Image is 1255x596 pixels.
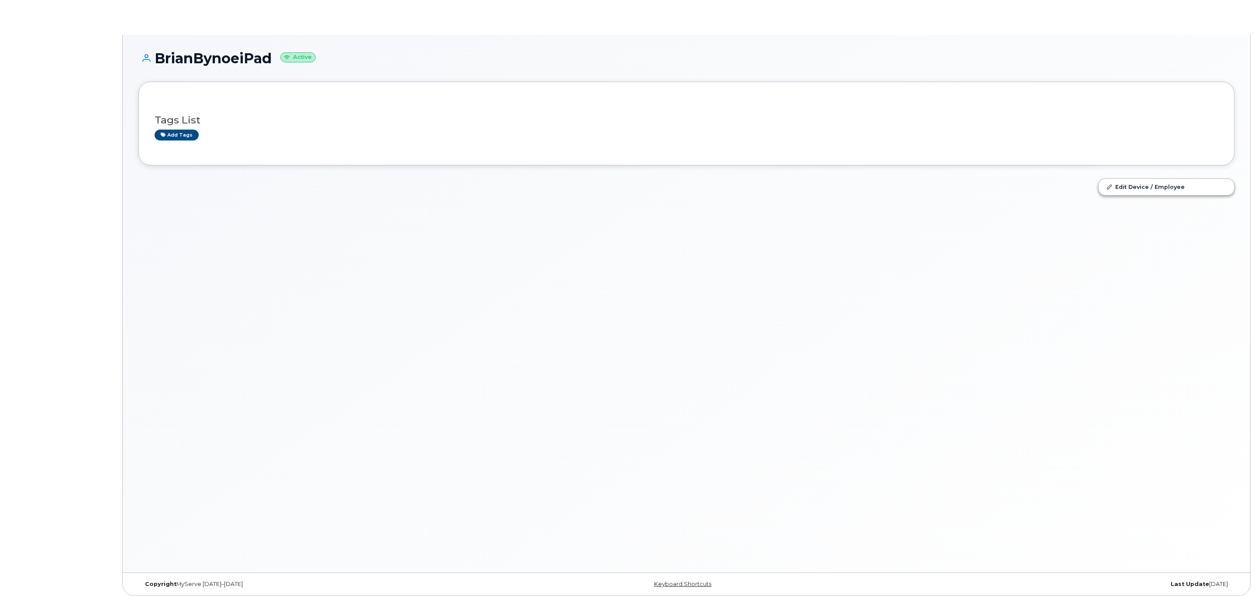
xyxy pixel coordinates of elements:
[869,581,1234,588] div: [DATE]
[155,115,1218,126] h3: Tags List
[1099,179,1234,195] a: Edit Device / Employee
[138,51,1234,66] h1: BrianBynoeiPad
[138,581,504,588] div: MyServe [DATE]–[DATE]
[1171,581,1209,587] strong: Last Update
[155,130,199,140] a: Add tags
[654,581,711,587] a: Keyboard Shortcuts
[280,52,316,62] small: Active
[145,581,176,587] strong: Copyright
